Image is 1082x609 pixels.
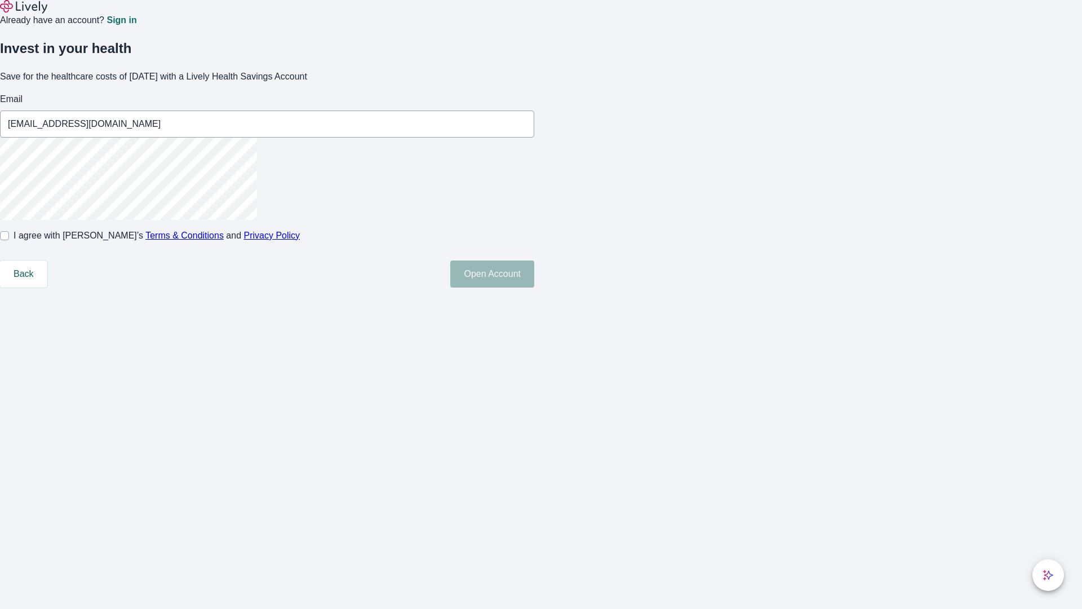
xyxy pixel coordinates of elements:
[1043,570,1054,581] svg: Lively AI Assistant
[244,231,300,240] a: Privacy Policy
[14,229,300,242] span: I agree with [PERSON_NAME]’s and
[107,16,136,25] a: Sign in
[1032,559,1064,591] button: chat
[145,231,224,240] a: Terms & Conditions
